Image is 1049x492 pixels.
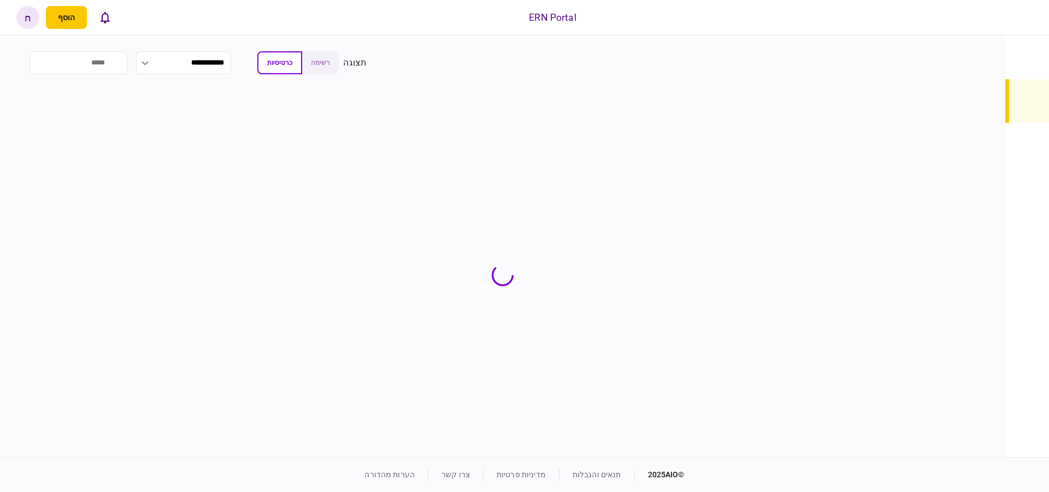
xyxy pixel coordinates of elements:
div: ERN Portal [529,10,576,25]
button: רשימה [302,51,339,74]
button: ח [16,6,39,29]
a: מדיניות פרטיות [497,470,546,479]
div: תצוגה [343,56,367,69]
a: צרו קשר [441,470,470,479]
span: רשימה [311,59,330,67]
button: כרטיסיות [257,51,302,74]
button: פתח רשימת התראות [93,6,116,29]
a: הערות מהדורה [364,470,415,479]
div: © 2025 AIO [634,469,685,481]
button: פתח תפריט להוספת לקוח [46,6,87,29]
span: כרטיסיות [267,59,292,67]
a: תנאים והגבלות [573,470,621,479]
